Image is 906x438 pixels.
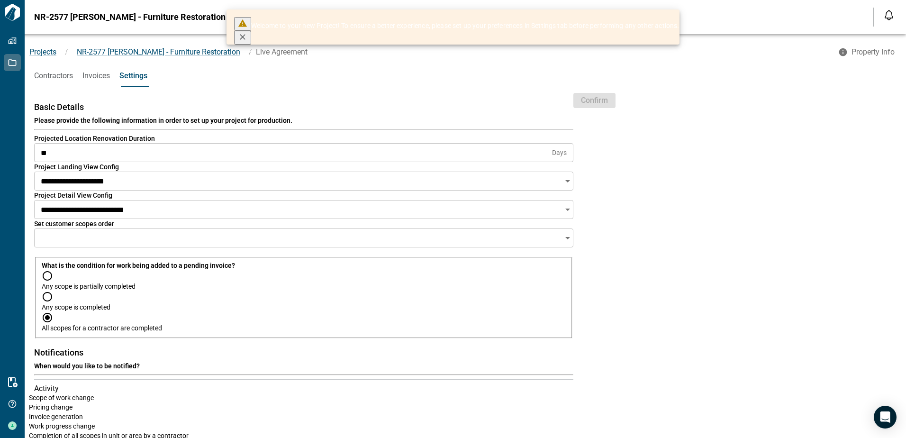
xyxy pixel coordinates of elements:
[34,102,573,112] span: Basic Details
[561,174,574,188] button: Open
[34,71,73,81] span: Contractors
[34,116,573,125] span: Please provide the following information in order to set up your project for production.
[42,262,235,269] span: What is the condition for work being added to a pending invoice?
[34,12,226,22] span: NR-2577 [PERSON_NAME] - Furniture Restoration
[29,393,94,402] span: Scope of work change
[42,283,136,290] span: Any scope is partially completed
[34,361,573,371] span: When would you like to be notified?
[561,203,574,216] button: Open
[82,71,110,81] span: Invoices
[119,71,147,81] span: Settings
[25,64,906,87] div: base tabs
[29,421,95,431] span: Work progress change
[833,44,902,61] button: Property Info
[77,47,240,56] span: NR-2577 [PERSON_NAME] - Furniture Restoration
[874,406,897,429] div: Open Intercom Messenger
[852,47,895,57] span: Property Info
[34,348,573,357] span: Notifications
[42,324,162,332] span: All scopes for a contractor are completed
[29,402,72,412] span: Pricing change
[34,384,573,393] span: Activity
[42,303,110,311] span: Any scope is completed
[251,22,679,29] span: Welcome to your new Project! To ensure a better experience, please set up your preferences in Set...
[34,135,155,142] span: Projected Location Renovation Duration
[881,8,897,23] button: Open notification feed
[256,47,308,56] span: Live Agreement
[29,412,83,421] span: Invoice generation
[29,47,56,56] a: Projects
[34,192,112,199] span: Project Detail View Config
[561,231,574,245] button: Open
[34,220,114,228] span: Set customer scopes order
[34,163,119,171] span: Project Landing View Config
[552,148,567,157] span: Days
[25,46,833,58] nav: breadcrumb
